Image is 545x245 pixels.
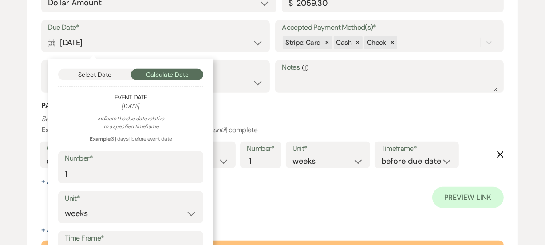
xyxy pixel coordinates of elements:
[336,38,351,47] span: Cash
[41,101,503,111] h3: Payment Reminder
[41,113,503,136] p: : weekly | | 2 | months | before event date | | complete
[367,38,386,47] span: Check
[381,142,452,155] label: Timeframe*
[65,192,197,205] label: Unit*
[58,135,203,143] div: 3 | days | before event date
[41,226,96,233] button: + Add Payment
[213,125,226,134] i: until
[282,61,497,74] label: Notes
[58,93,203,102] h5: Event Date
[247,142,275,155] label: Number*
[432,187,504,208] a: Preview Link
[58,115,203,130] div: Indicate the due date relative to a specified timeframe
[48,21,263,34] label: Due Date*
[65,232,197,245] label: Time Frame*
[48,34,263,51] div: [DATE]
[292,142,363,155] label: Unit*
[90,135,111,142] strong: Example:
[58,102,203,111] h6: [DATE]
[47,142,140,155] label: Who would you like to remind?*
[41,125,69,134] b: Example
[285,38,320,47] span: Stripe: Card
[58,69,131,80] button: Select Date
[65,152,197,165] label: Number*
[131,69,204,80] button: Calculate Date
[282,21,497,34] label: Accepted Payment Method(s)*
[41,178,129,185] button: + AddAnotherReminder
[41,114,120,123] i: Set reminders for this task.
